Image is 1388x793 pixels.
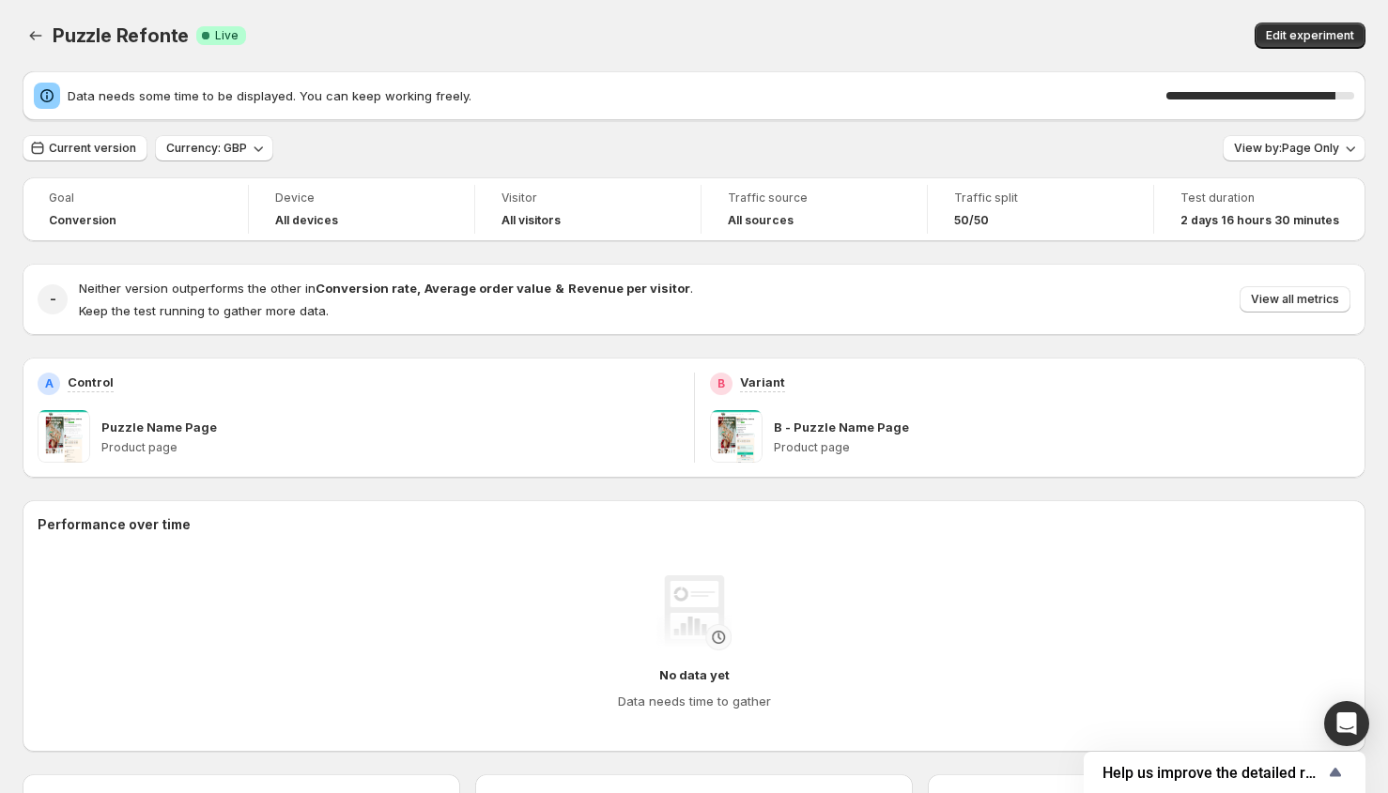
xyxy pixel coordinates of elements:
[728,189,901,230] a: Traffic sourceAll sources
[728,191,901,206] span: Traffic source
[954,191,1127,206] span: Traffic split
[275,189,448,230] a: DeviceAll devices
[954,213,989,228] span: 50/50
[568,281,690,296] strong: Revenue per visitor
[1251,292,1339,307] span: View all metrics
[68,373,114,391] p: Control
[38,410,90,463] img: Puzzle Name Page
[774,418,909,436] p: B - Puzzle Name Page
[618,692,771,710] h4: Data needs time to gather
[166,141,247,156] span: Currency: GBP
[49,213,116,228] span: Conversion
[774,440,1351,455] p: Product page
[50,290,56,309] h2: -
[79,281,693,296] span: Neither version outperforms the other in .
[728,213,794,228] h4: All sources
[555,281,564,296] strong: &
[1255,23,1365,49] button: Edit experiment
[49,141,136,156] span: Current version
[501,191,674,206] span: Visitor
[1324,701,1369,746] div: Open Intercom Messenger
[155,135,273,161] button: Currency: GBP
[424,281,551,296] strong: Average order value
[1180,189,1339,230] a: Test duration2 days 16 hours 30 minutes
[501,213,561,228] h4: All visitors
[501,189,674,230] a: VisitorAll visitors
[1234,141,1339,156] span: View by: Page Only
[101,440,679,455] p: Product page
[1103,764,1324,782] span: Help us improve the detailed report for A/B campaigns
[316,281,417,296] strong: Conversion rate
[68,86,1166,105] span: Data needs some time to be displayed. You can keep working freely.
[740,373,785,391] p: Variant
[1223,135,1365,161] button: View by:Page Only
[717,376,725,391] h2: B
[954,189,1127,230] a: Traffic split50/50
[45,376,54,391] h2: A
[275,213,338,228] h4: All devices
[101,418,217,436] p: Puzzle Name Page
[38,515,1350,534] h2: Performance over time
[23,23,49,49] button: Back
[49,191,222,206] span: Goal
[417,281,421,296] strong: ,
[215,28,239,43] span: Live
[1266,28,1354,43] span: Edit experiment
[275,191,448,206] span: Device
[49,189,222,230] a: GoalConversion
[659,665,730,684] h4: No data yet
[1180,191,1339,206] span: Test duration
[53,24,189,47] span: Puzzle Refonte
[1103,761,1347,784] button: Show survey - Help us improve the detailed report for A/B campaigns
[1180,213,1339,228] span: 2 days 16 hours 30 minutes
[656,575,732,650] img: No data yet
[79,303,329,318] span: Keep the test running to gather more data.
[710,410,763,463] img: B - Puzzle Name Page
[23,135,147,161] button: Current version
[1240,286,1350,313] button: View all metrics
